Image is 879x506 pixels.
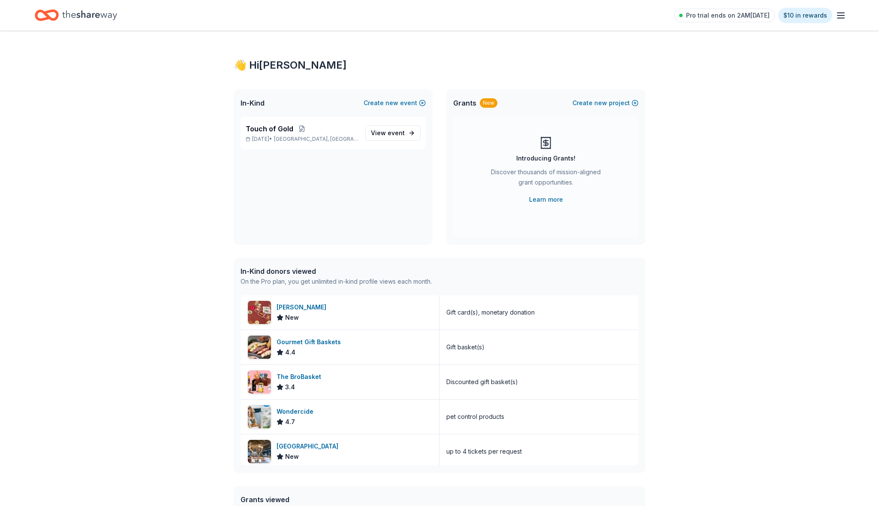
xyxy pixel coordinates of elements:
[277,441,342,451] div: [GEOGRAPHIC_DATA]
[277,302,330,312] div: [PERSON_NAME]
[285,347,295,358] span: 4.4
[241,494,406,505] div: Grants viewed
[248,440,271,463] img: Image for Great Lakes Science Center
[248,336,271,359] img: Image for Gourmet Gift Baskets
[248,405,271,428] img: Image for Wondercide
[446,412,504,422] div: pet control products
[385,98,398,108] span: new
[241,276,432,287] div: On the Pro plan, you get unlimited in-kind profile views each month.
[388,129,405,136] span: event
[480,98,497,108] div: New
[364,98,426,108] button: Createnewevent
[35,5,117,25] a: Home
[371,128,405,138] span: View
[277,406,317,417] div: Wondercide
[453,98,476,108] span: Grants
[446,446,522,457] div: up to 4 tickets per request
[285,451,299,462] span: New
[234,58,645,72] div: 👋 Hi [PERSON_NAME]
[686,10,770,21] span: Pro trial ends on 2AM[DATE]
[246,124,293,134] span: Touch of Gold
[488,167,604,191] div: Discover thousands of mission-aligned grant opportunities.
[274,136,358,142] span: [GEOGRAPHIC_DATA], [GEOGRAPHIC_DATA]
[778,8,832,23] a: $10 in rewards
[446,307,535,318] div: Gift card(s), monetary donation
[241,98,265,108] span: In-Kind
[246,136,358,142] p: [DATE] •
[446,377,518,387] div: Discounted gift basket(s)
[241,266,432,276] div: In-Kind donors viewed
[516,153,575,164] div: Introducing Grants!
[285,417,295,427] span: 4.7
[529,194,563,205] a: Learn more
[674,9,775,22] a: Pro trial ends on 2AM[DATE]
[572,98,638,108] button: Createnewproject
[248,370,271,394] img: Image for The BroBasket
[285,382,295,392] span: 3.4
[277,337,344,347] div: Gourmet Gift Baskets
[594,98,607,108] span: new
[446,342,485,352] div: Gift basket(s)
[285,312,299,323] span: New
[365,125,421,141] a: View event
[277,372,325,382] div: The BroBasket
[248,301,271,324] img: Image for Boyd Gaming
